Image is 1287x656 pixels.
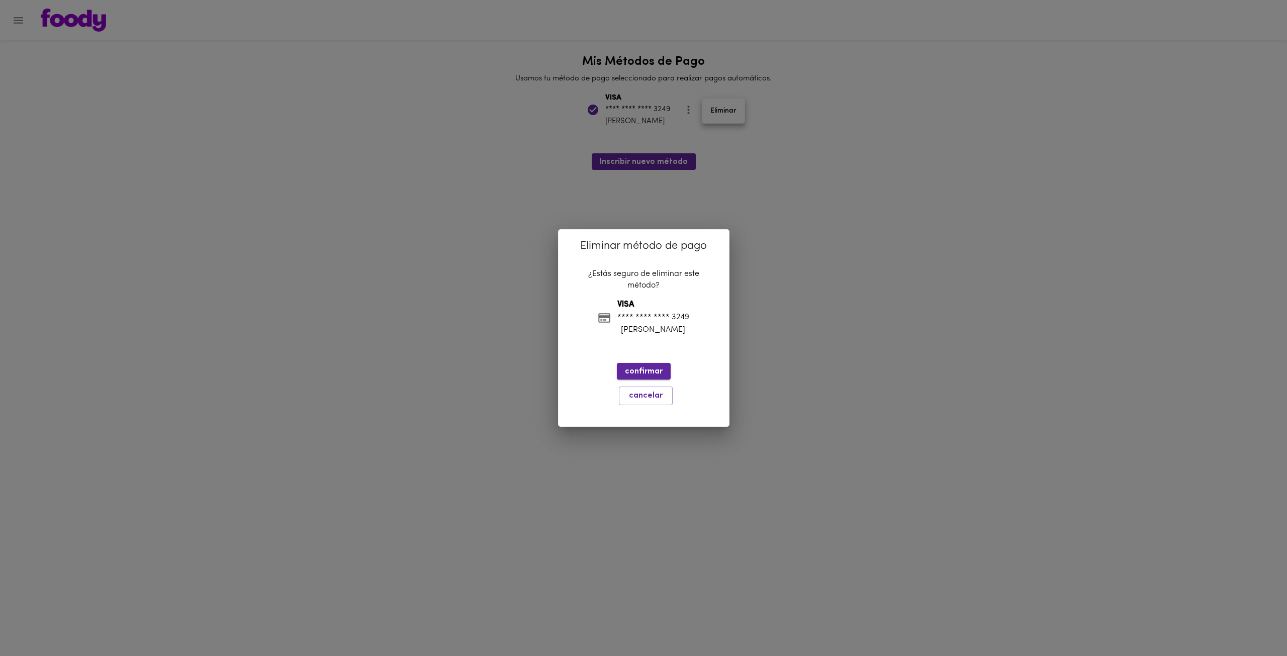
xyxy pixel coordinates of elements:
[625,391,666,401] span: cancelar
[625,367,663,377] span: confirmar
[1229,598,1277,646] iframe: Messagebird Livechat Widget
[584,268,704,292] p: ¿Estás seguro de eliminar este método?
[571,238,717,254] p: Eliminar método de pago
[617,301,634,309] b: VISA
[619,387,673,405] button: cancelar
[617,363,671,380] button: confirmar
[617,324,689,336] p: [PERSON_NAME]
